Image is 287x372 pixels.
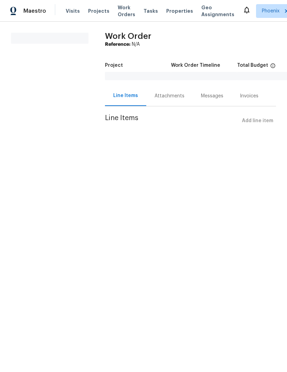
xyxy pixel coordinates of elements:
h5: Project [105,63,123,68]
span: Geo Assignments [201,4,234,18]
span: Projects [88,8,109,14]
div: Line Items [113,92,138,99]
div: Messages [201,93,223,99]
span: Tasks [143,9,158,13]
span: Visits [66,8,80,14]
span: Work Order [105,32,151,40]
span: The total cost of line items that have been proposed by Opendoor. This sum includes line items th... [270,63,276,72]
h5: Total Budget [237,63,268,68]
div: Invoices [240,93,258,99]
div: N/A [105,41,276,48]
b: Reference: [105,42,130,47]
span: Phoenix [262,8,279,14]
h5: Work Order Timeline [171,63,220,68]
span: Line Items [105,115,239,127]
span: Maestro [23,8,46,14]
span: Work Orders [118,4,135,18]
div: Attachments [155,93,184,99]
span: Properties [166,8,193,14]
